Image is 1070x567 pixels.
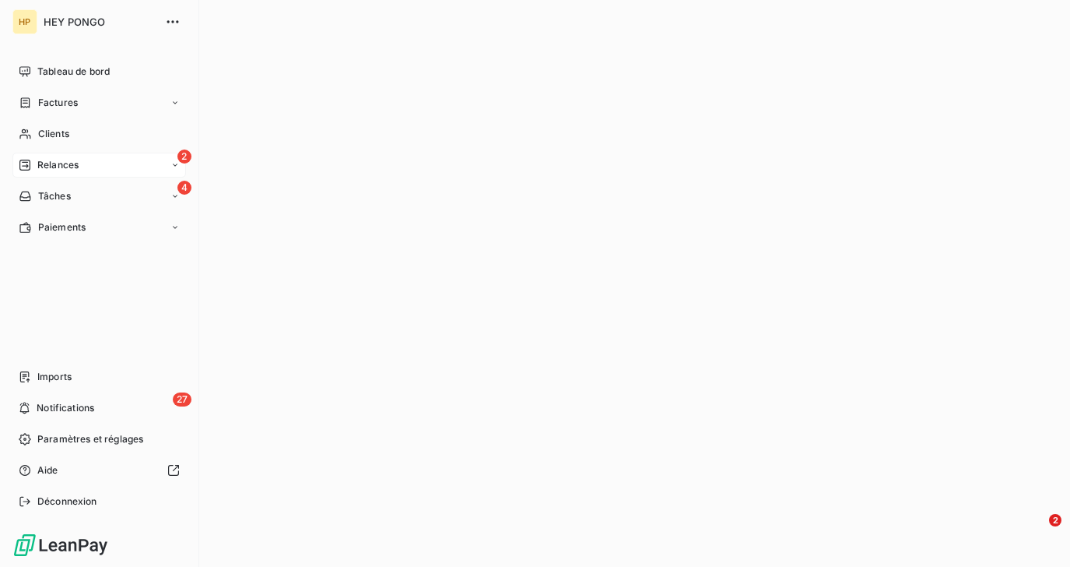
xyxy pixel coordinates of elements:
[37,158,79,172] span: Relances
[1017,514,1054,551] iframe: Intercom live chat
[177,150,191,164] span: 2
[12,9,37,34] div: HP
[12,458,186,483] a: Aide
[177,181,191,195] span: 4
[37,401,94,415] span: Notifications
[37,432,143,446] span: Paramètres et réglages
[12,533,109,558] img: Logo LeanPay
[38,96,78,110] span: Factures
[37,463,58,477] span: Aide
[38,220,86,234] span: Paiements
[38,127,69,141] span: Clients
[37,370,72,384] span: Imports
[1049,514,1061,526] span: 2
[38,189,71,203] span: Tâches
[37,495,97,509] span: Déconnexion
[37,65,110,79] span: Tableau de bord
[173,393,191,407] span: 27
[44,16,156,28] span: HEY PONGO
